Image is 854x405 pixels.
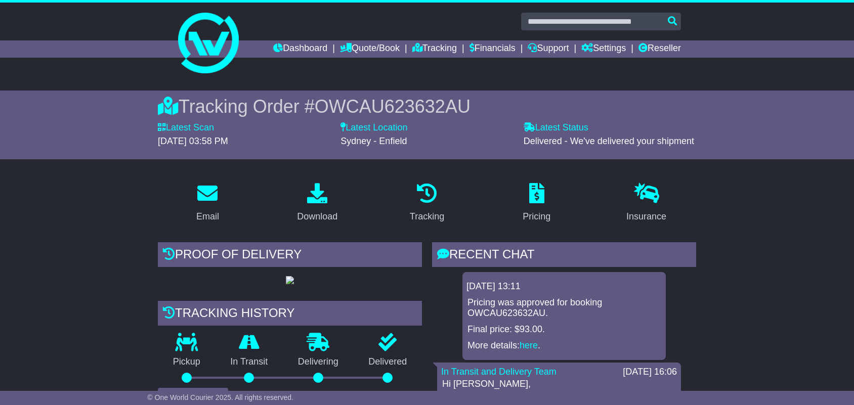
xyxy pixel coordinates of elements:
label: Latest Scan [158,122,214,133]
div: Tracking history [158,301,422,328]
span: Delivered - We've delivered your shipment [524,136,694,146]
div: RECENT CHAT [432,242,696,269]
a: Tracking [403,179,451,227]
a: Financials [469,40,516,58]
div: Insurance [626,210,666,223]
a: Email [190,179,226,227]
div: Pricing [523,210,550,223]
div: [DATE] 13:11 [466,281,662,292]
img: GetPodImage [286,276,294,284]
label: Latest Status [524,122,588,133]
label: Latest Location [340,122,407,133]
a: Reseller [638,40,681,58]
p: Pickup [158,356,216,368]
a: Dashboard [273,40,327,58]
a: Quote/Book [340,40,400,58]
a: Download [290,179,344,227]
p: Final price: $93.00. [467,324,661,335]
div: Email [196,210,219,223]
span: Sydney - Enfield [340,136,407,146]
p: Delivering [283,356,354,368]
a: Insurance [620,179,673,227]
p: Delivered [354,356,422,368]
p: Hi [PERSON_NAME], [442,379,676,390]
div: Tracking Order # [158,96,696,117]
span: © One World Courier 2025. All rights reserved. [147,393,293,401]
a: here [520,340,538,350]
p: In Transit [216,356,283,368]
span: [DATE] 03:58 PM [158,136,228,146]
a: Support [528,40,569,58]
a: Tracking [412,40,457,58]
a: Pricing [516,179,557,227]
div: Download [297,210,337,223]
span: OWCAU623632AU [315,96,471,117]
a: In Transit and Delivery Team [441,367,557,377]
p: Pricing was approved for booking OWCAU623632AU. [467,297,661,319]
p: More details: . [467,340,661,351]
div: [DATE] 16:06 [623,367,677,378]
div: Proof of Delivery [158,242,422,269]
div: Tracking [410,210,444,223]
a: Settings [581,40,626,58]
